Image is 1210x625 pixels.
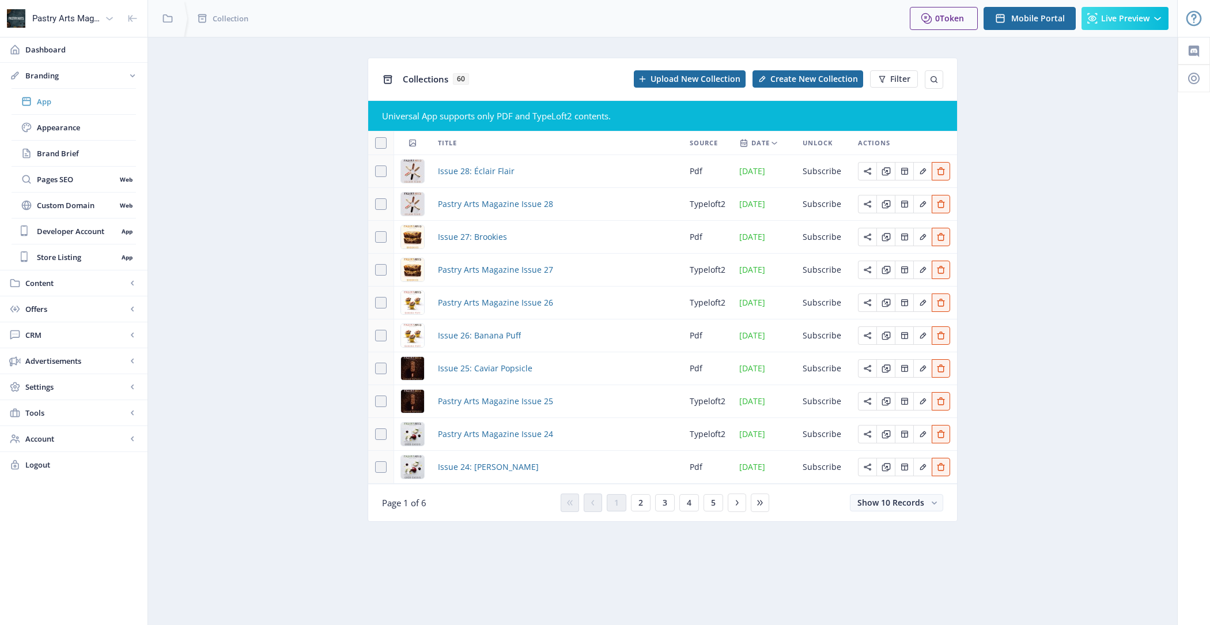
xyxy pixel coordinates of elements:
a: Edit page [932,428,950,439]
a: Edit page [876,231,895,242]
a: Edit page [876,165,895,176]
span: Pages SEO [37,174,116,185]
span: Logout [25,459,138,470]
span: Collections [403,73,448,85]
a: Edit page [895,198,913,209]
span: Appearance [37,122,136,133]
img: cover.jpg [401,324,424,347]
img: 841929b2dff990afe7672807452d153f-0.jpg [401,390,424,413]
a: Edit page [932,296,950,307]
td: typeloft2 [683,254,732,287]
a: Edit page [876,395,895,406]
a: Edit page [876,263,895,274]
div: Universal App supports only PDF and TypeLoft2 contents. [382,110,943,122]
button: Filter [870,70,918,88]
td: typeloft2 [683,418,732,451]
a: Brand Brief [12,141,136,166]
button: 5 [704,494,723,511]
a: Edit page [913,198,932,209]
span: Collection [213,13,248,24]
a: Store ListingApp [12,244,136,270]
a: Edit page [932,165,950,176]
td: pdf [683,451,732,484]
span: 5 [711,498,716,507]
td: [DATE] [732,188,796,221]
a: Pages SEOWeb [12,167,136,192]
a: Edit page [913,329,932,340]
button: Create New Collection [753,70,863,88]
a: Edit page [913,296,932,307]
a: Edit page [932,329,950,340]
span: 3 [663,498,667,507]
td: typeloft2 [683,188,732,221]
button: Live Preview [1082,7,1169,30]
td: typeloft2 [683,385,732,418]
span: Pastry Arts Magazine Issue 28 [438,197,553,211]
button: Mobile Portal [984,7,1076,30]
a: Pastry Arts Magazine Issue 24 [438,427,553,441]
span: Page 1 of 6 [382,497,426,509]
span: Upload New Collection [651,74,740,84]
td: [DATE] [732,319,796,352]
a: Edit page [932,395,950,406]
nb-badge: App [118,251,136,263]
a: Issue 26: Banana Puff [438,329,521,342]
a: Edit page [858,329,876,340]
nb-badge: App [118,225,136,237]
span: 60 [453,73,469,85]
span: Custom Domain [37,199,116,211]
a: Edit page [932,263,950,274]
span: Issue 24: [PERSON_NAME] [438,460,539,474]
td: [DATE] [732,418,796,451]
img: 4b6e65b9d6a8f09848ce1fb3e260bb2a-0.jpg [401,193,424,216]
img: properties.app_icon.png [7,9,25,28]
a: Edit page [876,198,895,209]
a: Pastry Arts Magazine Issue 25 [438,394,553,408]
a: Edit page [876,362,895,373]
a: Edit page [858,428,876,439]
td: Subscribe [796,385,851,418]
a: Edit page [932,362,950,373]
a: Edit page [876,461,895,472]
span: Content [25,277,127,289]
span: Filter [890,74,910,84]
a: Edit page [876,428,895,439]
span: Developer Account [37,225,118,237]
img: c890d95f0b59b801c9af99fcb0a8bf82-0.jpg [401,423,424,446]
div: Pastry Arts Magazine [32,6,100,31]
td: [DATE] [732,221,796,254]
a: Edit page [876,296,895,307]
td: Subscribe [796,155,851,188]
img: cover.jpg [401,225,424,249]
span: 4 [687,498,691,507]
span: Account [25,433,127,445]
a: Edit page [858,198,876,209]
button: 1 [607,494,626,511]
a: Edit page [858,165,876,176]
nb-badge: Web [116,199,136,211]
a: Edit page [858,395,876,406]
a: Edit page [858,461,876,472]
a: Issue 25: Caviar Popsicle [438,362,532,375]
span: Brand Brief [37,148,136,159]
td: [DATE] [732,155,796,188]
td: [DATE] [732,287,796,319]
a: Edit page [913,165,932,176]
a: Edit page [913,461,932,472]
span: Settings [25,381,127,393]
a: Issue 28: Éclair Flair [438,164,515,178]
img: cover.jpg [401,357,424,380]
span: Mobile Portal [1011,14,1065,23]
td: Subscribe [796,451,851,484]
a: Edit page [913,428,932,439]
img: cover.jpg [401,455,424,479]
a: Edit page [932,461,950,472]
a: App [12,89,136,114]
a: Edit page [895,395,913,406]
a: Edit page [913,263,932,274]
app-collection-view: Collections [368,58,958,522]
